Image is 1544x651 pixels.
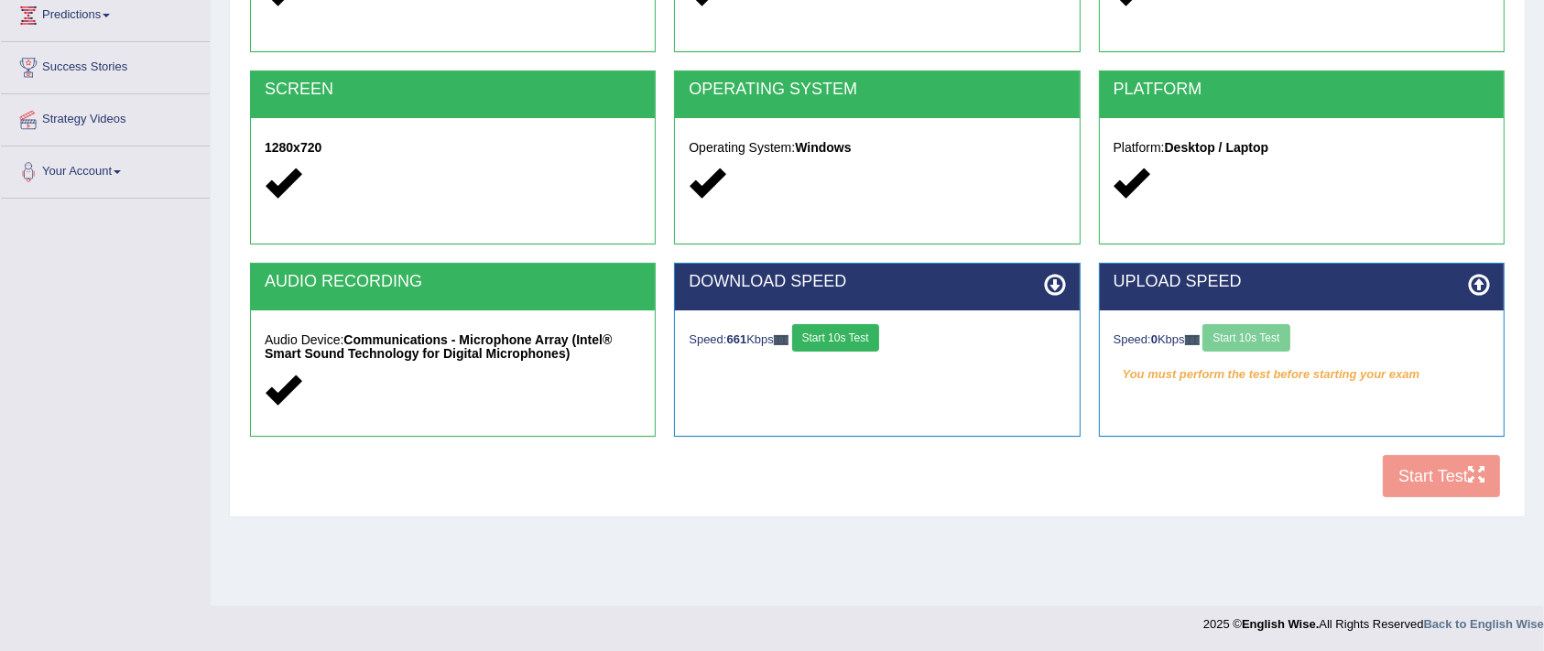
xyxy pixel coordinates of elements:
[265,81,641,99] h2: SCREEN
[1203,606,1544,633] div: 2025 © All Rights Reserved
[1,94,210,140] a: Strategy Videos
[1424,617,1544,631] a: Back to English Wise
[265,333,641,362] h5: Audio Device:
[1114,273,1490,291] h2: UPLOAD SPEED
[1114,324,1490,356] div: Speed: Kbps
[727,332,747,346] strong: 661
[1,146,210,192] a: Your Account
[1,42,210,88] a: Success Stories
[1114,81,1490,99] h2: PLATFORM
[689,81,1065,99] h2: OPERATING SYSTEM
[265,140,321,155] strong: 1280x720
[1114,141,1490,155] h5: Platform:
[265,332,612,361] strong: Communications - Microphone Array (Intel® Smart Sound Technology for Digital Microphones)
[1114,361,1490,388] em: You must perform the test before starting your exam
[689,141,1065,155] h5: Operating System:
[689,324,1065,356] div: Speed: Kbps
[1165,140,1269,155] strong: Desktop / Laptop
[689,273,1065,291] h2: DOWNLOAD SPEED
[774,335,788,345] img: ajax-loader-fb-connection.gif
[792,324,879,352] button: Start 10s Test
[1151,332,1158,346] strong: 0
[795,140,851,155] strong: Windows
[1185,335,1200,345] img: ajax-loader-fb-connection.gif
[265,273,641,291] h2: AUDIO RECORDING
[1242,617,1319,631] strong: English Wise.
